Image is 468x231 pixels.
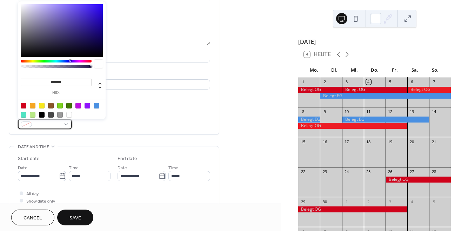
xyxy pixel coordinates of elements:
div: #8B572A [48,103,54,108]
div: Di. [324,63,345,77]
div: 4 [409,199,415,204]
div: 3 [388,199,393,204]
div: 25 [366,169,371,174]
div: 30 [322,199,327,204]
div: 20 [409,139,415,144]
div: #000000 [39,112,45,118]
div: Mi. [344,63,365,77]
label: hex [21,91,92,95]
div: Belegt OG [407,87,451,93]
button: Cancel [11,210,54,225]
div: 4 [366,79,371,85]
div: #9B9B9B [57,112,63,118]
div: 19 [388,139,393,144]
div: 6 [409,79,415,85]
div: Mo. [304,63,324,77]
div: Belegt OG [298,206,407,212]
div: 12 [388,109,393,114]
div: 18 [366,139,371,144]
div: Belegt OG [298,123,407,129]
div: 5 [388,79,393,85]
div: #4A4A4A [48,112,54,118]
div: #D0021B [21,103,26,108]
span: Date [18,164,27,172]
span: All day [26,190,39,198]
div: Belegt OG [342,87,407,93]
div: 28 [431,169,436,174]
div: Fr. [385,63,405,77]
div: 3 [344,79,349,85]
div: 7 [431,79,436,85]
div: Belegt EG [320,93,450,99]
div: #FFFFFF [66,112,72,118]
div: #7ED321 [57,103,63,108]
span: Time [168,164,178,172]
div: Sa. [405,63,425,77]
div: 11 [366,109,371,114]
div: 2 [322,79,327,85]
button: Save [57,210,93,225]
div: #9013FE [85,103,90,108]
div: 16 [322,139,327,144]
div: 5 [431,199,436,204]
div: #4A90E2 [94,103,99,108]
div: #B8E986 [30,112,35,118]
div: 22 [300,169,306,174]
div: 15 [300,139,306,144]
div: #50E3C2 [21,112,26,118]
span: Save [69,214,81,222]
div: Belegt OG [386,177,451,183]
div: 10 [344,109,349,114]
div: Do. [365,63,385,77]
div: 27 [409,169,415,174]
div: #BD10E0 [75,103,81,108]
div: #417505 [66,103,72,108]
div: End date [118,155,137,163]
div: Location [18,71,209,78]
div: 29 [300,199,306,204]
div: 13 [409,109,415,114]
span: Cancel [24,214,42,222]
span: Time [69,164,79,172]
span: Date [118,164,127,172]
div: Start date [18,155,40,163]
div: So. [425,63,445,77]
div: 24 [344,169,349,174]
span: Date and time [18,143,49,151]
div: Belegt EG [342,117,429,123]
div: 9 [322,109,327,114]
div: 23 [322,169,327,174]
div: Belegt OG [298,87,342,93]
div: Belegt EG [298,117,320,123]
div: #F8E71C [39,103,45,108]
div: 14 [431,109,436,114]
div: 17 [344,139,349,144]
div: 1 [300,79,306,85]
div: 21 [431,139,436,144]
div: [DATE] [298,38,451,46]
div: 2 [366,199,371,204]
div: 8 [300,109,306,114]
div: 1 [344,199,349,204]
span: Show date only [26,198,55,205]
div: #F5A623 [30,103,35,108]
div: 26 [388,169,393,174]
